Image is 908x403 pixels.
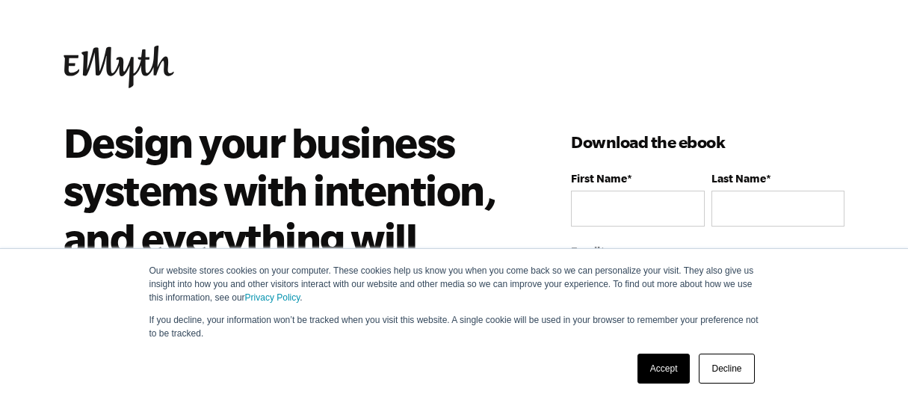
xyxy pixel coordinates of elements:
[149,313,759,340] p: If you decline, your information won’t be tracked when you visit this website. A single cookie wi...
[149,264,759,304] p: Our website stores cookies on your computer. These cookies help us know you when you come back so...
[245,292,300,303] a: Privacy Policy
[64,118,505,310] h2: Design your business systems with intention, and everything will change.
[571,244,600,257] span: Email
[571,172,627,185] span: First Name
[711,172,766,185] span: Last Name
[637,354,691,384] a: Accept
[699,354,754,384] a: Decline
[571,130,844,154] h3: Download the ebook
[64,46,174,88] img: EMyth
